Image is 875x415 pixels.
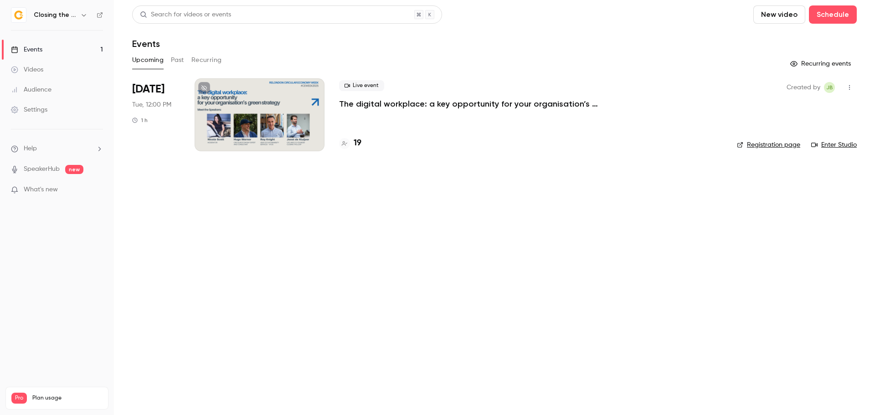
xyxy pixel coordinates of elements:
[339,80,384,91] span: Live event
[140,10,231,20] div: Search for videos or events
[132,117,148,124] div: 1 h
[11,85,51,94] div: Audience
[11,8,26,22] img: Closing the Loop
[132,53,164,67] button: Upcoming
[92,186,103,194] iframe: Noticeable Trigger
[132,78,180,151] div: Oct 21 Tue, 11:00 AM (Europe/London)
[34,10,77,20] h6: Closing the Loop
[11,65,43,74] div: Videos
[786,56,857,71] button: Recurring events
[11,393,27,404] span: Pro
[24,185,58,195] span: What's new
[132,100,171,109] span: Tue, 12:00 PM
[171,53,184,67] button: Past
[132,82,165,97] span: [DATE]
[339,137,361,149] a: 19
[809,5,857,24] button: Schedule
[11,144,103,154] li: help-dropdown-opener
[32,395,103,402] span: Plan usage
[24,144,37,154] span: Help
[737,140,800,149] a: Registration page
[191,53,222,67] button: Recurring
[354,137,361,149] h4: 19
[753,5,805,24] button: New video
[824,82,835,93] span: Jan Baker
[132,38,160,49] h1: Events
[11,105,47,114] div: Settings
[24,164,60,174] a: SpeakerHub
[826,82,833,93] span: JB
[339,98,612,109] a: The digital workplace: a key opportunity for your organisation’s green strategy
[811,140,857,149] a: Enter Studio
[65,165,83,174] span: new
[787,82,820,93] span: Created by
[11,45,42,54] div: Events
